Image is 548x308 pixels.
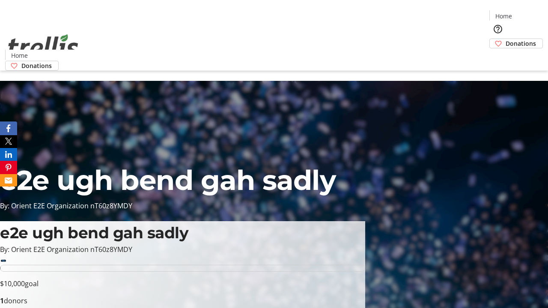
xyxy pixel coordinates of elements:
[5,61,59,71] a: Donations
[11,51,28,60] span: Home
[489,48,506,65] button: Cart
[490,12,517,21] a: Home
[21,61,52,70] span: Donations
[6,51,33,60] a: Home
[495,12,512,21] span: Home
[506,39,536,48] span: Donations
[5,25,81,68] img: Orient E2E Organization nT60z8YMDY's Logo
[489,21,506,38] button: Help
[489,38,543,48] a: Donations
